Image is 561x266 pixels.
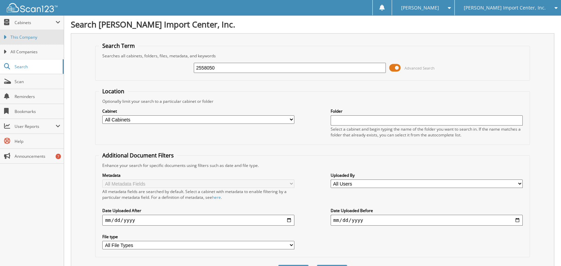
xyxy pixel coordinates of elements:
label: Metadata [102,172,294,178]
label: Date Uploaded Before [331,208,523,213]
span: [PERSON_NAME] [401,6,439,10]
input: start [102,215,294,226]
a: here [212,194,221,200]
div: Searches all cabinets, folders, files, metadata, and keywords [99,53,526,59]
label: Folder [331,108,523,114]
span: This Company [11,34,60,40]
h1: Search [PERSON_NAME] Import Center, Inc. [71,19,554,30]
input: end [331,215,523,226]
label: Date Uploaded After [102,208,294,213]
span: Advanced Search [404,65,435,71]
div: Optionally limit your search to a particular cabinet or folder [99,98,526,104]
span: Announcements [15,153,60,159]
span: User Reports [15,123,56,129]
div: Select a cabinet and begin typing the name of the folder you want to search in. If the name match... [331,126,523,138]
span: Search [15,64,59,70]
div: 7 [56,154,61,159]
span: Scan [15,79,60,84]
div: All metadata fields are searched by default. Select a cabinet with metadata to enable filtering b... [102,189,294,200]
label: File type [102,234,294,240]
iframe: Chat Widget [527,233,561,266]
legend: Search Term [99,42,138,50]
span: All Companies [11,49,60,55]
legend: Additional Document Filters [99,152,177,159]
img: scan123-logo-white.svg [7,3,58,12]
span: Reminders [15,94,60,99]
legend: Location [99,88,128,95]
div: Enhance your search for specific documents using filters such as date and file type. [99,163,526,168]
span: Bookmarks [15,109,60,114]
span: Help [15,138,60,144]
span: [PERSON_NAME] Import Center, Inc. [463,6,545,10]
label: Uploaded By [331,172,523,178]
span: Cabinets [15,20,56,25]
label: Cabinet [102,108,294,114]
